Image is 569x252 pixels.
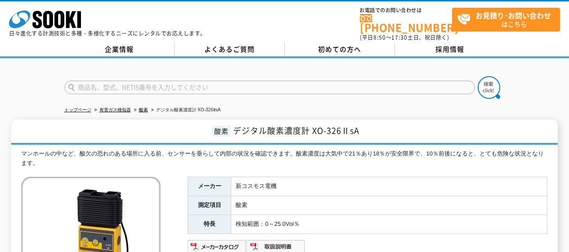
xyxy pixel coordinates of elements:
[285,43,395,56] a: 初めての方へ
[231,196,547,215] td: 酸素
[139,107,148,112] a: 酸素
[99,107,131,112] a: 有害ガス検知器
[231,215,547,234] td: 検知範囲：0～25.0Vol％
[373,33,386,41] span: 8:50
[360,14,452,32] a: [PHONE_NUMBER]
[188,215,231,234] th: 特長
[212,126,231,136] span: 酸素
[9,31,206,36] p: 日々進化する計測技術と多種・多様化するニーズにレンタルでお応えします。
[188,196,231,215] th: 測定項目
[231,177,547,196] td: 新コスモス電機
[246,245,305,252] a: 取扱説明書
[478,76,500,99] img: btn_search.png
[188,245,246,252] a: メーカーカタログ
[318,44,361,54] span: 初めての方へ
[21,149,547,168] div: マンホールの中など、酸欠の恐れのある場所に入る前、センサーを垂らして内部の状況を確認できます。酸素濃度は大気中で21％あり18％が安全限界で、10％前後になると、とても危険な状況となります。
[391,33,408,41] span: 17:30
[233,124,359,137] span: デジタル酸素濃度計 XO-326ⅡsA
[188,177,231,196] th: メーカー
[64,107,91,112] a: トップページ
[149,105,221,115] li: デジタル酸素濃度計 XO-326ⅡsA
[360,8,452,13] span: お電話でのお問い合わせは
[64,43,175,56] a: 企業情報
[64,81,475,94] input: 商品名、型式、NETIS番号を入力してください
[475,10,551,21] strong: お見積り･お問い合わせ
[452,8,560,32] a: お見積り･お問い合わせはこちら
[395,43,505,56] a: 採用情報
[360,33,449,41] span: (平日 ～ 土日、祝日除く)
[175,43,285,56] a: よくあるご質問
[457,8,560,31] span: はこちら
